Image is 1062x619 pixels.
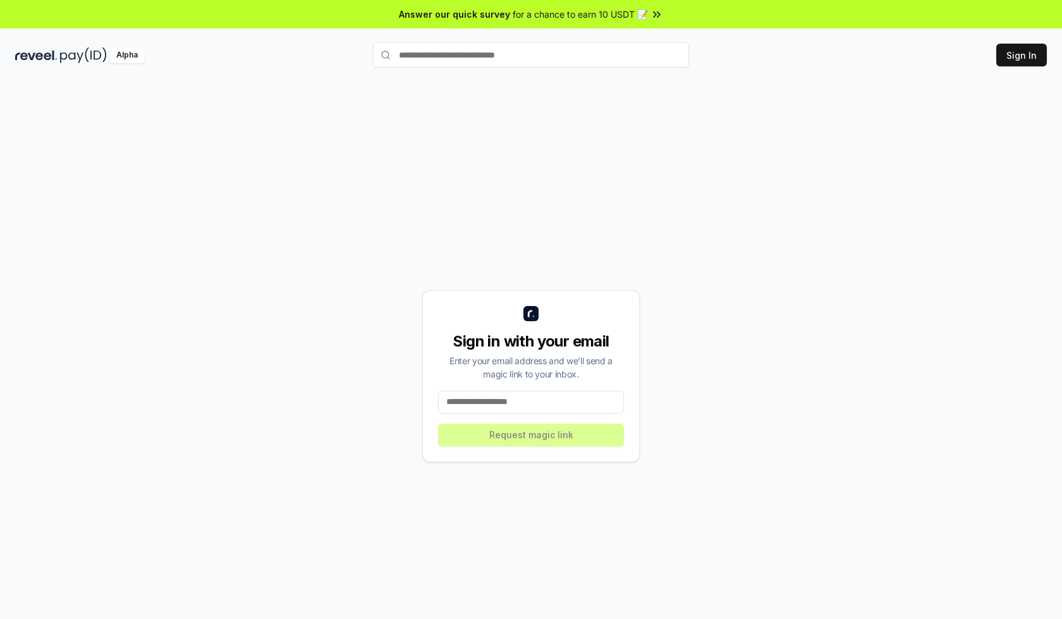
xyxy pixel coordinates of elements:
[60,47,107,63] img: pay_id
[996,44,1047,66] button: Sign In
[438,354,624,381] div: Enter your email address and we’ll send a magic link to your inbox.
[399,8,510,21] span: Answer our quick survey
[513,8,648,21] span: for a chance to earn 10 USDT 📝
[15,47,58,63] img: reveel_dark
[523,306,539,321] img: logo_small
[109,47,145,63] div: Alpha
[438,331,624,352] div: Sign in with your email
